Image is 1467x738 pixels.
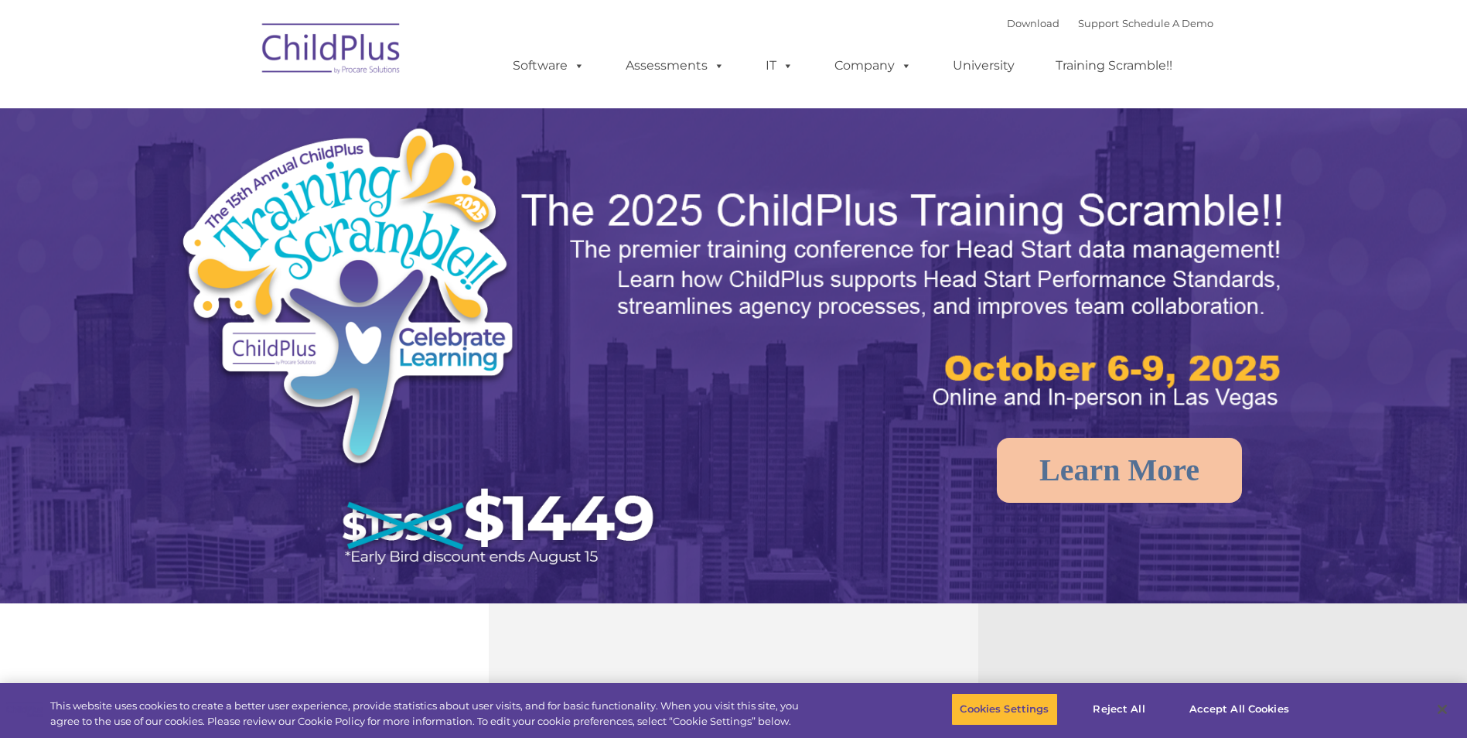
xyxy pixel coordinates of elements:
span: Last name [215,102,262,114]
a: Support [1078,17,1119,29]
a: Company [819,50,927,81]
button: Reject All [1071,693,1168,726]
a: IT [750,50,809,81]
button: Close [1425,692,1459,726]
a: University [937,50,1030,81]
button: Accept All Cookies [1181,693,1298,726]
a: Software [497,50,600,81]
a: Training Scramble!! [1040,50,1188,81]
a: Assessments [610,50,740,81]
button: Cookies Settings [951,693,1057,726]
a: Schedule A Demo [1122,17,1213,29]
div: This website uses cookies to create a better user experience, provide statistics about user visit... [50,699,807,729]
span: Phone number [215,166,281,177]
img: ChildPlus by Procare Solutions [254,12,409,90]
font: | [1007,17,1213,29]
a: Learn More [997,438,1242,503]
a: Download [1007,17,1059,29]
